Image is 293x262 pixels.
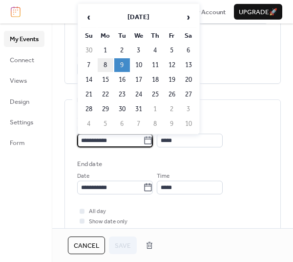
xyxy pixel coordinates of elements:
[147,44,163,57] td: 4
[234,4,282,20] button: Upgrade🚀
[81,88,97,101] td: 21
[191,7,226,17] a: My Account
[89,217,127,227] span: Show date only
[98,73,113,87] td: 15
[164,73,180,87] td: 19
[181,7,196,27] span: ›
[147,58,163,72] td: 11
[131,88,146,101] td: 24
[10,55,34,65] span: Connect
[98,44,113,57] td: 1
[81,44,97,57] td: 30
[131,58,146,72] td: 10
[114,102,130,116] td: 30
[10,97,29,107] span: Design
[164,88,180,101] td: 26
[98,117,113,131] td: 5
[181,29,196,43] th: Sa
[68,237,105,254] button: Cancel
[157,171,169,181] span: Time
[147,117,163,131] td: 8
[11,6,21,17] img: logo
[181,88,196,101] td: 27
[181,73,196,87] td: 20
[181,117,196,131] td: 10
[114,58,130,72] td: 9
[4,135,44,150] a: Form
[114,117,130,131] td: 6
[81,58,97,72] td: 7
[77,159,102,169] div: End date
[4,72,44,88] a: Views
[4,94,44,109] a: Design
[147,88,163,101] td: 25
[131,102,146,116] td: 31
[114,88,130,101] td: 23
[81,102,97,116] td: 28
[164,58,180,72] td: 12
[98,102,113,116] td: 29
[98,7,180,28] th: [DATE]
[131,73,146,87] td: 17
[82,7,96,27] span: ‹
[98,29,113,43] th: Mo
[114,29,130,43] th: Tu
[131,117,146,131] td: 7
[131,29,146,43] th: We
[147,29,163,43] th: Th
[114,73,130,87] td: 16
[89,227,124,237] span: Hide end time
[114,44,130,57] td: 2
[98,58,113,72] td: 8
[81,73,97,87] td: 14
[10,138,25,148] span: Form
[147,102,163,116] td: 1
[239,7,277,17] span: Upgrade 🚀
[164,102,180,116] td: 2
[10,118,33,127] span: Settings
[98,88,113,101] td: 22
[74,241,99,251] span: Cancel
[77,171,89,181] span: Date
[181,102,196,116] td: 3
[10,34,39,44] span: My Events
[181,58,196,72] td: 13
[181,44,196,57] td: 6
[164,29,180,43] th: Fr
[4,52,44,68] a: Connect
[147,73,163,87] td: 18
[4,114,44,130] a: Settings
[81,29,97,43] th: Su
[164,117,180,131] td: 9
[131,44,146,57] td: 3
[4,31,44,47] a: My Events
[89,207,106,216] span: All day
[10,76,27,86] span: Views
[164,44,180,57] td: 5
[81,117,97,131] td: 4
